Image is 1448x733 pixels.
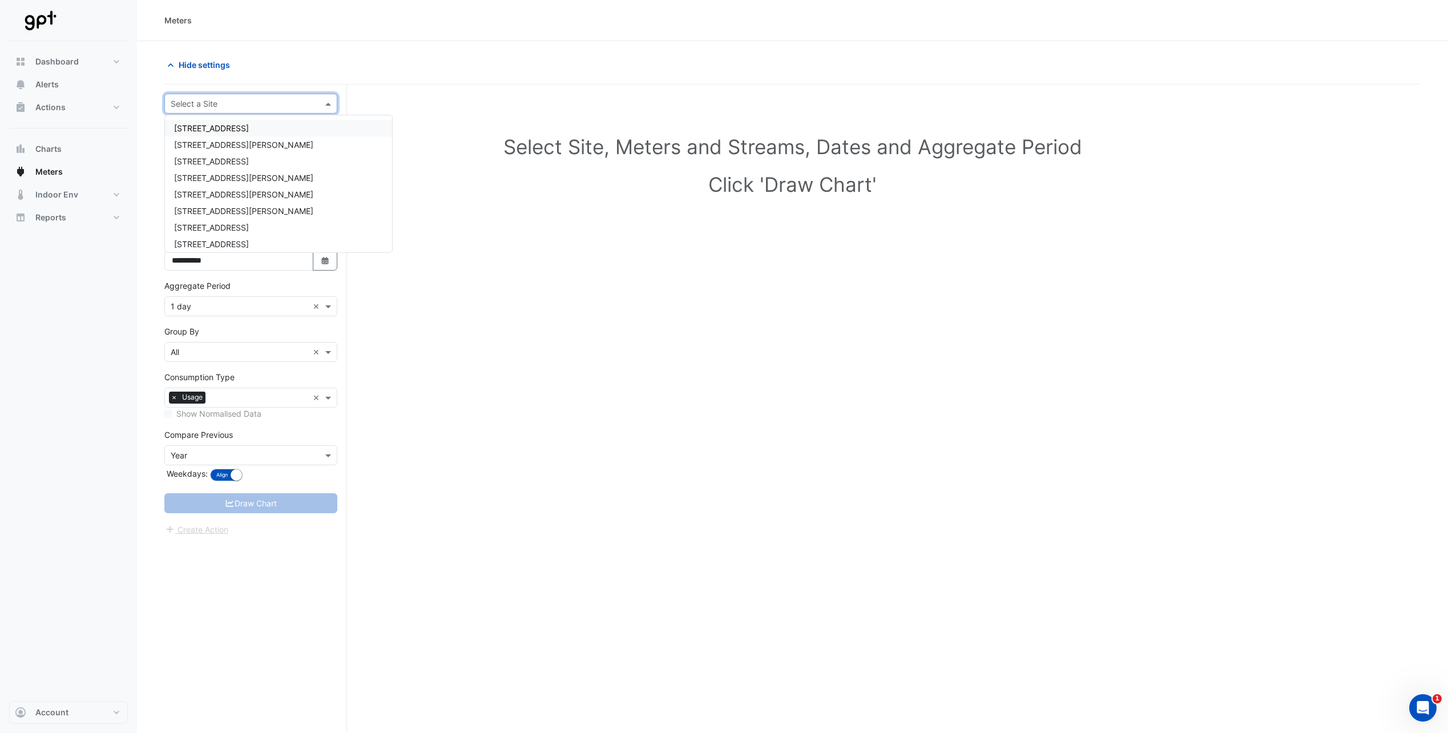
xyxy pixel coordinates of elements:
app-icon: Meters [15,166,26,178]
span: Clear [313,392,322,404]
h1: Select Site, Meters and Streams, Dates and Aggregate Period [183,135,1402,159]
button: Hide settings [164,55,237,75]
span: Indoor Env [35,189,78,200]
label: Consumption Type [164,371,235,383]
span: [STREET_ADDRESS] [174,123,249,133]
app-escalated-ticket-create-button: Please correct errors first [164,523,229,533]
div: Meters [164,14,192,26]
label: Compare Previous [164,429,233,441]
label: Weekdays: [164,468,208,480]
fa-icon: Select Date [320,256,330,265]
img: Company Logo [14,9,65,32]
span: × [169,392,179,403]
span: Meters [35,166,63,178]
app-icon: Charts [15,143,26,155]
span: Usage [179,392,205,403]
span: Reports [35,212,66,223]
label: Group By [164,325,199,337]
span: [STREET_ADDRESS][PERSON_NAME] [174,190,313,199]
span: Hide settings [179,59,230,71]
div: Options List [165,115,392,252]
app-icon: Actions [15,102,26,113]
button: Alerts [9,73,128,96]
span: Account [35,707,68,718]
span: [STREET_ADDRESS][PERSON_NAME] [174,140,313,150]
span: Alerts [35,79,59,90]
button: Indoor Env [9,183,128,206]
span: Clear [313,346,322,358]
span: Clear [313,300,322,312]
button: Meters [9,160,128,183]
label: Aggregate Period [164,280,231,292]
app-icon: Alerts [15,79,26,90]
span: [STREET_ADDRESS] [174,239,249,249]
app-icon: Indoor Env [15,189,26,200]
span: Charts [35,143,62,155]
span: 1 [1433,694,1442,703]
label: Show Normalised Data [176,408,261,420]
iframe: Intercom live chat [1409,694,1437,722]
h1: Click 'Draw Chart' [183,172,1402,196]
button: Dashboard [9,50,128,73]
span: [STREET_ADDRESS] [174,156,249,166]
button: Charts [9,138,128,160]
span: [STREET_ADDRESS][PERSON_NAME] [174,173,313,183]
div: Select meters or streams to enable normalisation [164,408,337,420]
app-icon: Dashboard [15,56,26,67]
span: [STREET_ADDRESS][PERSON_NAME] [174,206,313,216]
button: Reports [9,206,128,229]
span: [STREET_ADDRESS] [174,223,249,232]
button: Actions [9,96,128,119]
button: Account [9,701,128,724]
app-icon: Reports [15,212,26,223]
span: Dashboard [35,56,79,67]
span: Actions [35,102,66,113]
